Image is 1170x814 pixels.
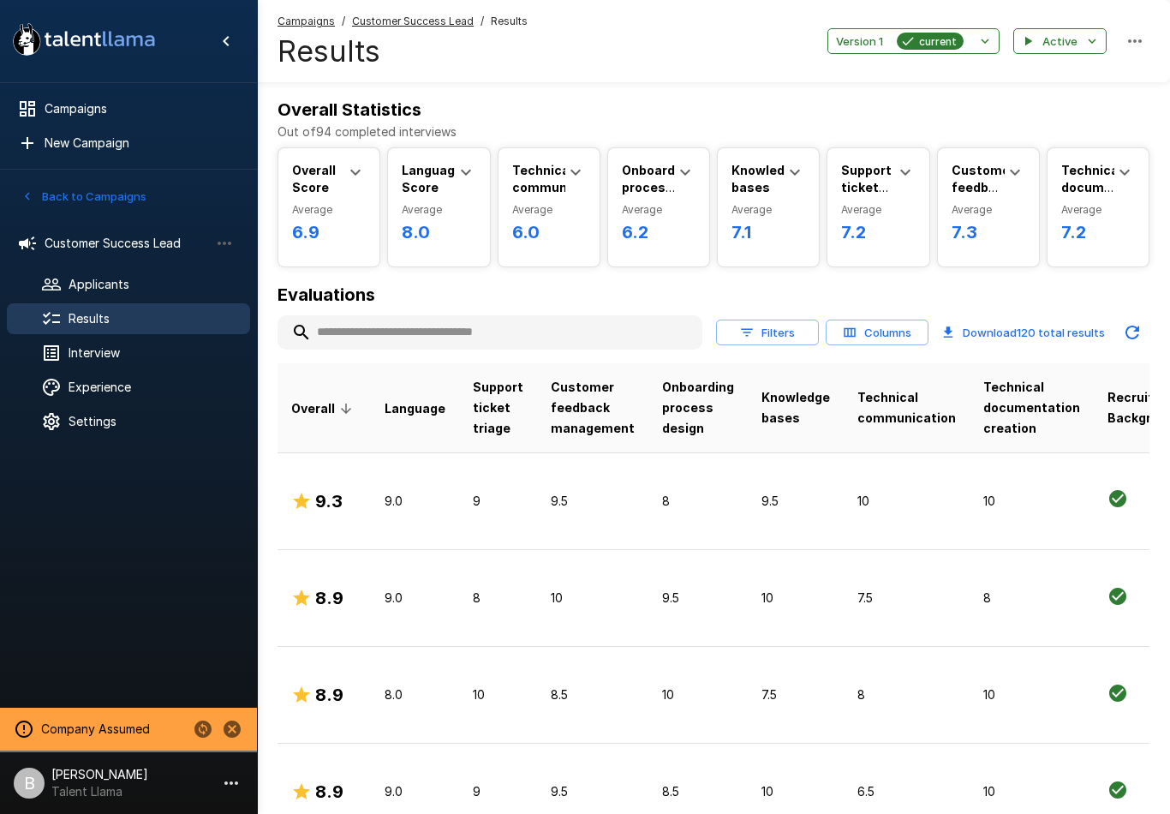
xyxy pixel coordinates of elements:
[1107,488,1128,509] svg: Criteria Met
[342,13,345,30] span: /
[551,493,635,510] p: 9.5
[315,681,343,709] h6: 8.9
[1061,201,1135,218] span: Average
[385,783,445,800] p: 9.0
[473,783,523,800] p: 9
[857,387,956,428] span: Technical communication
[731,163,800,195] b: Knowledge bases
[278,33,528,69] h4: Results
[952,163,1036,212] b: Customer feedback management
[731,201,805,218] span: Average
[315,488,343,515] h6: 9.3
[385,686,445,703] p: 8.0
[622,163,694,212] b: Onboarding process design
[841,163,892,212] b: Support ticket triage
[622,201,695,218] span: Average
[761,387,830,428] span: Knowledge bases
[512,163,611,195] b: Technical communication
[983,377,1080,439] span: Technical documentation creation
[761,590,830,607] p: 10
[761,493,830,510] p: 9.5
[473,377,523,439] span: Support ticket triage
[385,493,445,510] p: 9.0
[952,201,1025,218] span: Average
[912,33,964,51] span: current
[622,218,695,246] h6: 6.2
[1013,28,1107,55] button: Active
[278,15,335,27] u: Campaigns
[841,218,915,246] h6: 7.2
[352,15,474,27] u: Customer Success Lead
[291,398,357,419] span: Overall
[491,13,528,30] span: Results
[292,201,366,218] span: Average
[315,778,343,805] h6: 8.9
[385,590,445,607] p: 9.0
[935,315,1112,350] button: Download120 total results
[1061,163,1158,212] b: Technical documentation creation
[402,163,463,195] b: Language Score
[292,163,336,195] b: Overall Score
[278,284,375,305] b: Evaluations
[1115,315,1149,350] button: Updated Today - 10:18 AM
[857,783,956,800] p: 6.5
[385,398,445,419] span: Language
[473,493,523,510] p: 9
[662,783,734,800] p: 8.5
[662,686,734,703] p: 10
[857,590,956,607] p: 7.5
[402,218,475,246] h6: 8.0
[857,493,956,510] p: 10
[292,218,366,246] h6: 6.9
[278,99,421,120] b: Overall Statistics
[761,783,830,800] p: 10
[1107,586,1128,607] svg: Criteria Met
[662,493,734,510] p: 8
[473,590,523,607] p: 8
[551,686,635,703] p: 8.5
[1061,218,1135,246] h6: 7.2
[827,28,1000,55] button: Version 1current
[836,32,883,51] span: Version 1
[952,218,1025,246] h6: 7.3
[841,201,915,218] span: Average
[983,590,1080,607] p: 8
[662,590,734,607] p: 9.5
[983,783,1080,800] p: 10
[983,493,1080,510] p: 10
[481,13,484,30] span: /
[512,201,586,218] span: Average
[1107,780,1128,800] svg: Criteria Met
[473,686,523,703] p: 10
[402,201,475,218] span: Average
[662,377,734,439] span: Onboarding process design
[1107,683,1128,703] svg: Criteria Met
[761,686,830,703] p: 7.5
[551,590,635,607] p: 10
[315,584,343,612] h6: 8.9
[278,123,1149,141] p: Out of 94 completed interviews
[826,320,928,346] button: Columns
[512,218,586,246] h6: 6.0
[716,320,819,346] button: Filters
[857,686,956,703] p: 8
[983,686,1080,703] p: 10
[731,218,805,246] h6: 7.1
[551,783,635,800] p: 9.5
[551,377,635,439] span: Customer feedback management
